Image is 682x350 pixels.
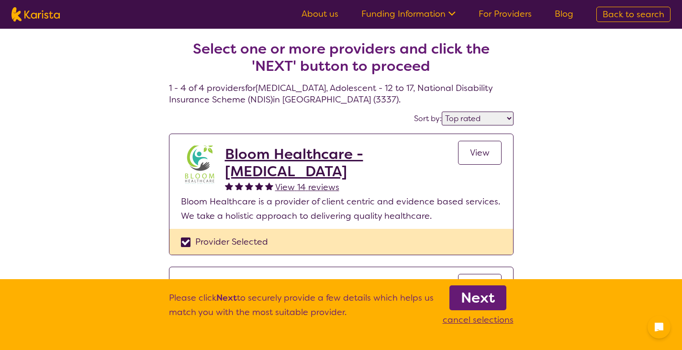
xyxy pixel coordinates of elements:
img: fullstar [265,182,273,190]
a: Bloom Healthcare - [MEDICAL_DATA] [225,146,458,180]
label: Sort by: [414,113,442,124]
img: tc7lufxpovpqcirzzyzq.png [181,279,219,293]
a: Blog [555,8,573,20]
a: View [458,274,502,298]
b: Next [216,292,237,304]
a: Funding Information [361,8,456,20]
a: Back to search [596,7,671,22]
img: fullstar [245,182,253,190]
h2: Select one or more providers and click the 'NEXT' button to proceed [180,40,502,75]
a: View 14 reviews [275,180,339,194]
p: Please click to securely provide a few details which helps us match you with the most suitable pr... [169,291,434,327]
a: Specialised [MEDICAL_DATA] [225,279,431,296]
p: cancel selections [443,313,514,327]
img: Karista logo [11,7,60,22]
a: Next [449,285,506,310]
span: View [470,147,490,158]
a: For Providers [479,8,532,20]
span: Back to search [603,9,664,20]
img: fullstar [235,182,243,190]
a: About us [302,8,338,20]
img: fullstar [255,182,263,190]
b: Next [461,288,495,307]
h4: 1 - 4 of 4 providers for [MEDICAL_DATA] , Adolescent - 12 to 17 , National Disability Insurance S... [169,17,514,105]
a: View [458,141,502,165]
img: spuawodjbinfufaxyzcf.jpg [181,146,219,184]
span: View 14 reviews [275,181,339,193]
img: fullstar [225,182,233,190]
p: Bloom Healthcare is a provider of client centric and evidence based services. We take a holistic ... [181,194,502,223]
